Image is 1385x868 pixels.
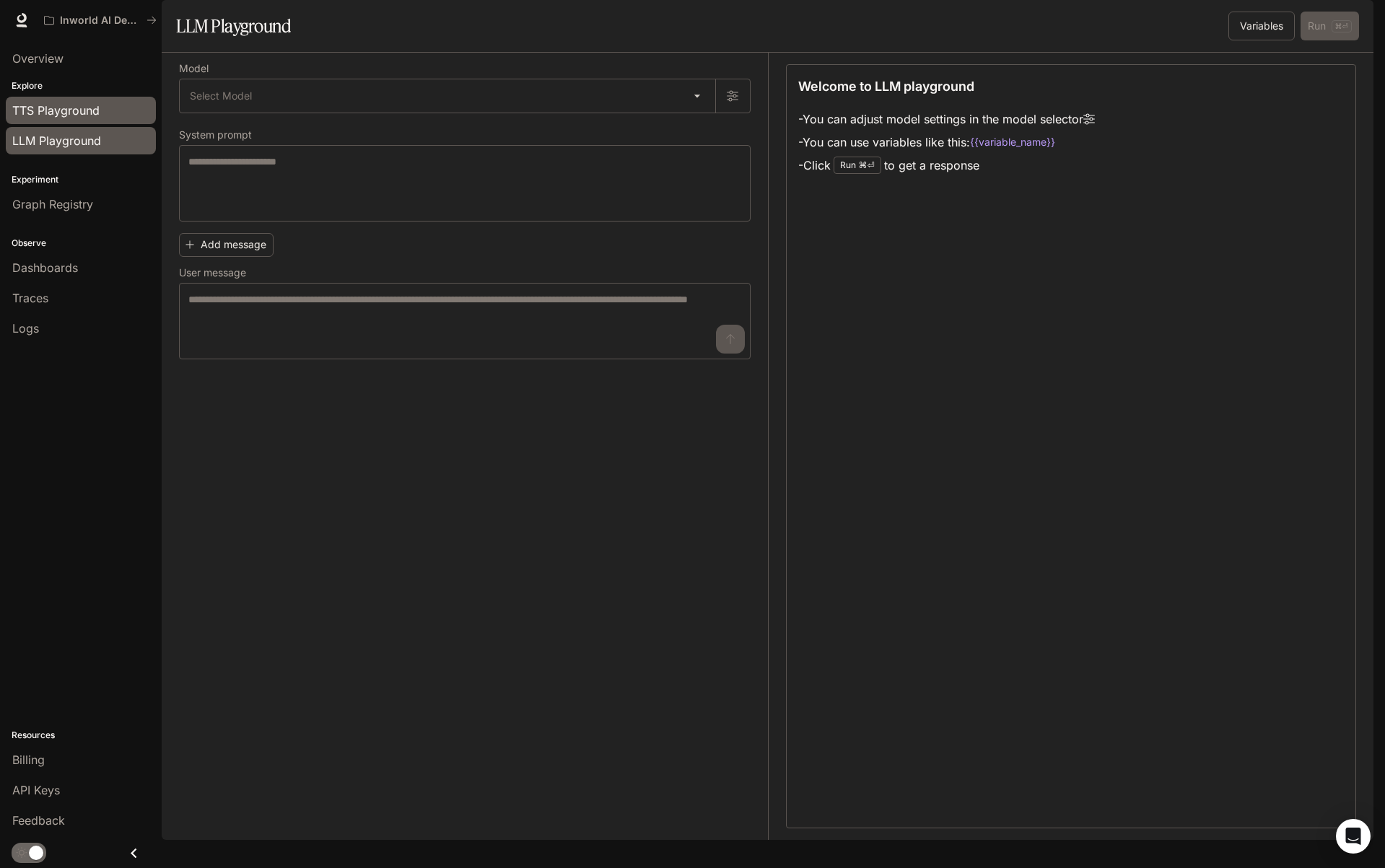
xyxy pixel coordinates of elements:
div: Run [834,157,881,174]
button: All workspaces [38,6,163,35]
button: Add message [179,233,274,257]
div: Open Intercom Messenger [1336,819,1371,854]
p: Inworld AI Demos [60,14,141,27]
li: - Click to get a response [798,154,1095,177]
p: Model [179,63,209,74]
code: {{variable_name}} [970,135,1055,149]
h1: LLM Playground [176,12,291,40]
p: User message [179,268,246,278]
button: Variables [1228,12,1295,40]
span: Select Model [190,89,252,103]
li: - You can use variables like this: [798,131,1095,154]
p: ⌘⏎ [859,161,875,170]
div: Select Model [180,79,715,113]
p: Welcome to LLM playground [798,76,974,96]
li: - You can adjust model settings in the model selector [798,108,1095,131]
p: System prompt [179,130,252,140]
